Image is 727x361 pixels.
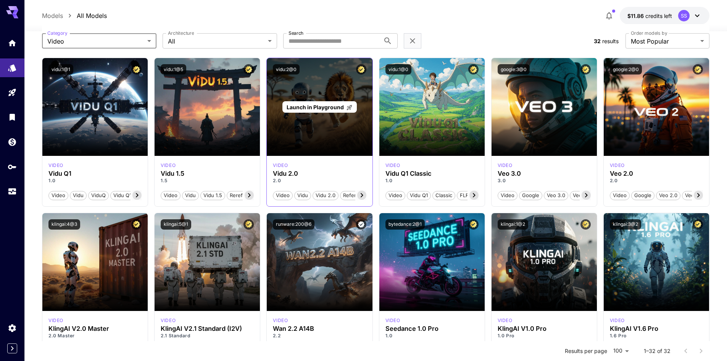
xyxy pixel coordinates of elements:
[8,137,17,147] div: Wallet
[457,190,478,200] button: FLF2V
[570,192,585,199] span: Veo
[602,38,619,44] span: results
[77,11,107,20] a: All Models
[8,88,17,97] div: Playground
[70,192,86,199] span: Vidu
[610,170,703,177] h3: Veo 2.0
[340,190,371,200] button: Reference
[161,177,254,184] p: 1.5
[340,192,371,199] span: Reference
[498,325,591,332] h3: KlingAI V1.0 Pro
[48,325,142,332] div: KlingAI V2.0 Master
[70,190,87,200] button: Vidu
[610,177,703,184] p: 2.0
[498,64,530,74] button: google:3@0
[161,325,254,332] div: KlingAI V2.1 Standard (I2V)
[48,170,142,177] h3: Vidu Q1
[8,61,17,70] div: Models
[273,219,314,230] button: runware:200@6
[468,64,479,74] button: Certified Model – Vetted for best performance and includes a commercial license.
[385,162,400,169] p: video
[682,190,697,200] button: Veo
[273,170,366,177] h3: Vidu 2.0
[678,10,690,21] div: SS
[48,177,142,184] p: 1.0
[88,190,109,200] button: ViduQ
[227,190,258,200] button: Rerefence
[610,332,703,339] p: 1.6 Pro
[110,190,134,200] button: Vidu Q1
[273,325,366,332] div: Wan 2.2 A14B
[498,317,513,324] div: klingai_1_0_pro
[161,219,191,230] button: klingai:5@1
[49,192,68,199] span: Video
[168,30,194,36] label: Architecture
[273,162,288,169] div: vidu_2_0
[161,192,180,199] span: Video
[8,187,17,196] div: Usage
[48,317,63,324] p: video
[385,317,400,324] p: video
[201,192,225,199] span: Vidu 1.5
[48,162,63,169] div: vidu_q1
[47,30,68,36] label: Category
[273,190,293,200] button: Video
[47,37,144,46] span: Video
[243,64,254,74] button: Certified Model – Vetted for best performance and includes a commercial license.
[610,190,630,200] button: Video
[682,192,697,199] span: Veo
[161,317,176,324] p: video
[48,64,73,74] button: vidu:1@1
[295,192,311,199] span: Vidu
[287,104,344,110] span: Launch in Playground
[273,317,288,324] p: video
[386,192,405,199] span: Video
[631,37,697,46] span: Most Popular
[610,317,625,324] p: video
[627,12,672,20] div: $11.85621
[273,177,366,184] p: 2.0
[632,192,654,199] span: Google
[131,64,142,74] button: Certified Model – Vetted for best performance and includes a commercial license.
[161,332,254,339] p: 2.1 Standard
[433,192,455,199] span: Classic
[544,192,568,199] span: Veo 3.0
[385,64,411,74] button: vidu:1@0
[580,64,591,74] button: Certified Model – Vetted for best performance and includes a commercial license.
[243,219,254,230] button: Certified Model – Vetted for best performance and includes a commercial license.
[161,162,176,169] div: vidu_1_5
[48,219,80,230] button: klingai:4@3
[89,192,108,199] span: ViduQ
[273,332,366,339] p: 2.2
[544,190,568,200] button: Veo 3.0
[227,192,257,199] span: Rerefence
[610,325,703,332] h3: KlingAI V1.6 Pro
[385,190,405,200] button: Video
[385,332,479,339] p: 1.0
[313,192,338,199] span: Vidu 2.0
[610,162,625,169] p: video
[42,11,63,20] a: Models
[498,162,513,169] div: google_veo_3
[570,190,585,200] button: Veo
[468,219,479,230] button: Certified Model – Vetted for best performance and includes a commercial license.
[385,170,479,177] div: Vidu Q1 Classic
[610,64,642,74] button: google:2@0
[356,64,366,74] button: Certified Model – Vetted for best performance and includes a commercial license.
[656,192,680,199] span: Veo 2.0
[610,192,629,199] span: Video
[498,170,591,177] div: Veo 3.0
[498,332,591,339] p: 1.0 Pro
[498,190,517,200] button: Video
[385,325,479,332] div: Seedance 1.0 Pro
[498,162,513,169] p: video
[161,190,181,200] button: Video
[161,64,186,74] button: vidu:1@5
[565,347,607,355] p: Results per page
[273,192,292,199] span: Video
[273,162,288,169] p: video
[289,30,303,36] label: Search
[693,64,703,74] button: Certified Model – Vetted for best performance and includes a commercial license.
